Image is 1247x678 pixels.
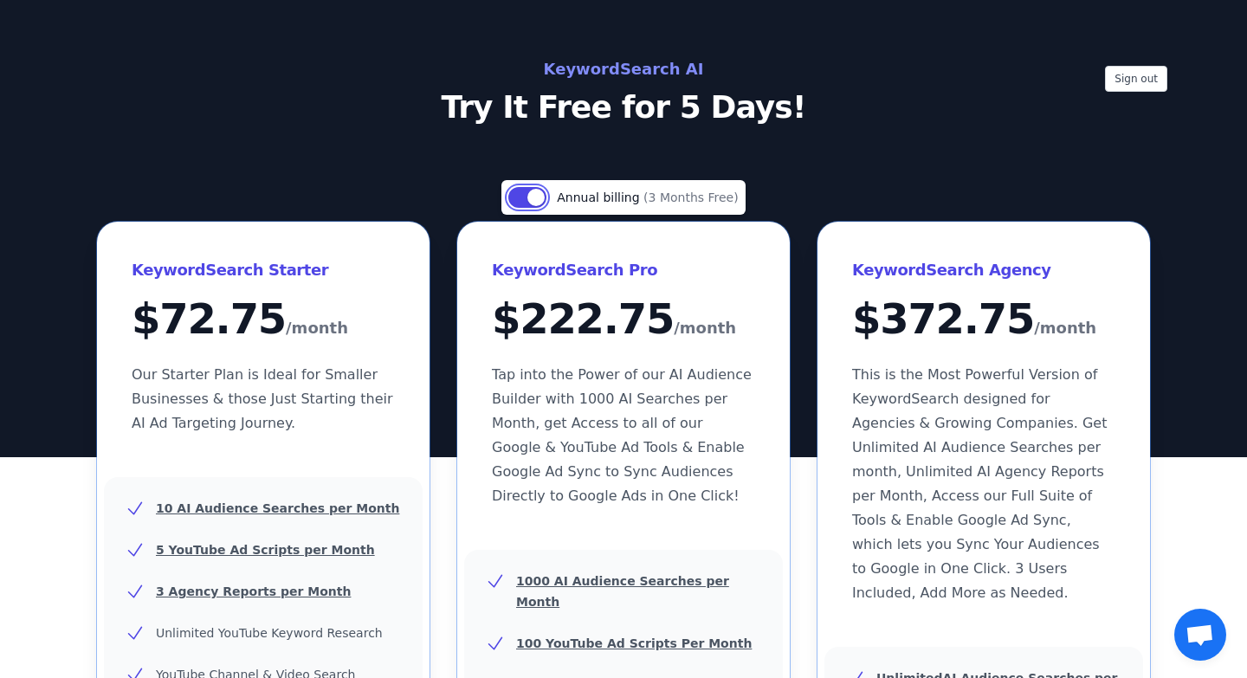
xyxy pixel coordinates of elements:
[852,366,1107,601] span: This is the Most Powerful Version of KeywordSearch designed for Agencies & Growing Companies. Get...
[1174,609,1226,661] a: Open chat
[492,298,755,342] div: $ 222.75
[1105,66,1167,92] button: Sign out
[1034,314,1096,342] span: /month
[852,298,1115,342] div: $ 372.75
[156,543,375,557] u: 5 YouTube Ad Scripts per Month
[132,256,395,284] h3: KeywordSearch Starter
[132,298,395,342] div: $ 72.75
[852,256,1115,284] h3: KeywordSearch Agency
[492,256,755,284] h3: KeywordSearch Pro
[132,366,393,431] span: Our Starter Plan is Ideal for Smaller Businesses & those Just Starting their AI Ad Targeting Jour...
[643,190,739,204] span: (3 Months Free)
[286,314,348,342] span: /month
[516,636,752,650] u: 100 YouTube Ad Scripts Per Month
[674,314,736,342] span: /month
[492,366,752,504] span: Tap into the Power of our AI Audience Builder with 1000 AI Searches per Month, get Access to all ...
[156,584,351,598] u: 3 Agency Reports per Month
[156,626,383,640] span: Unlimited YouTube Keyword Research
[236,90,1011,125] p: Try It Free for 5 Days!
[557,190,643,204] span: Annual billing
[516,574,729,609] u: 1000 AI Audience Searches per Month
[236,55,1011,83] h2: KeywordSearch AI
[156,501,399,515] u: 10 AI Audience Searches per Month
